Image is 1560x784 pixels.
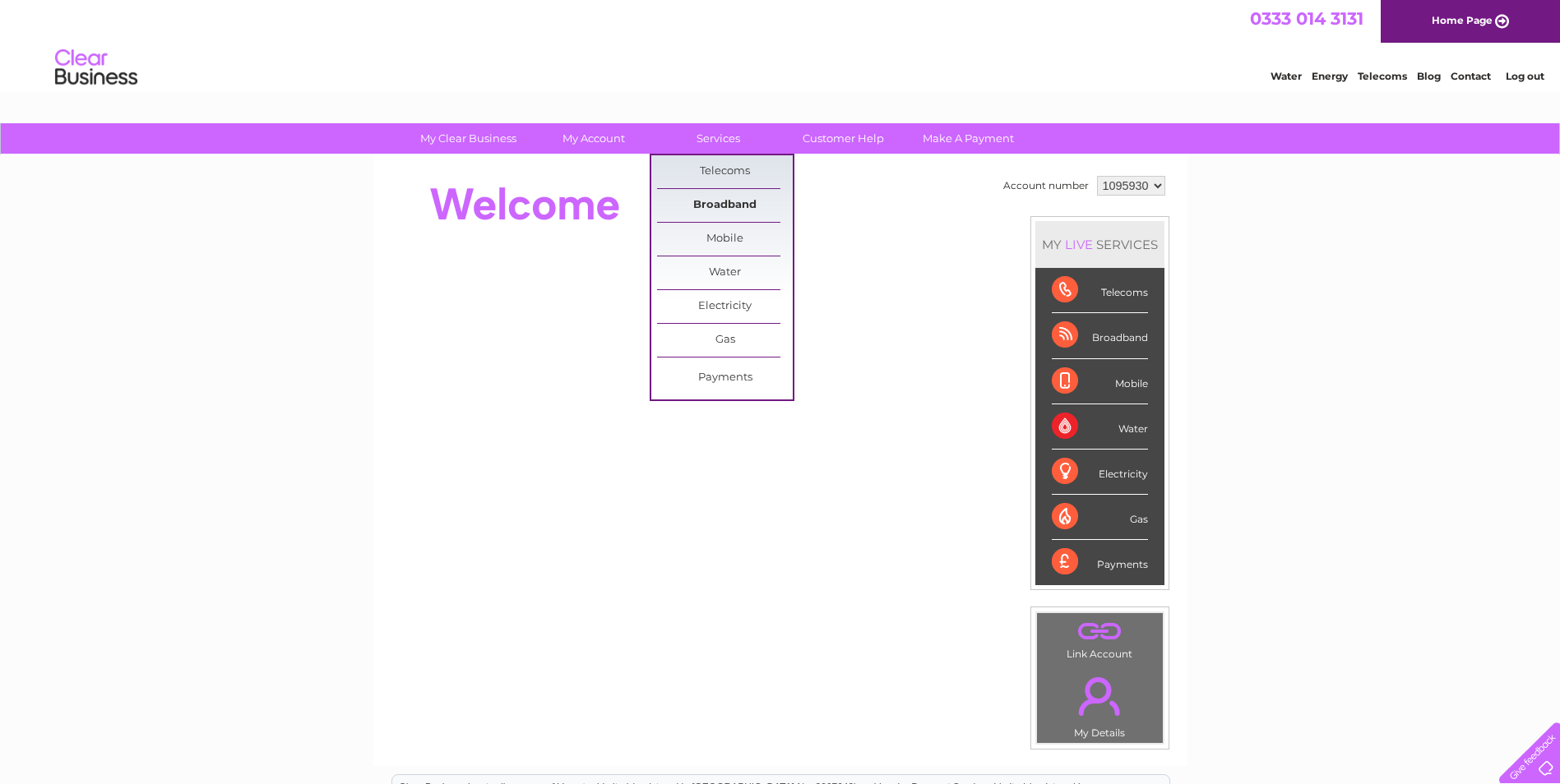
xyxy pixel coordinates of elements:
[657,256,793,289] a: Water
[525,123,661,154] a: My Account
[999,172,1093,200] td: Account number
[657,362,793,394] a: Payments
[1451,70,1491,82] a: Contact
[1036,612,1164,664] td: Link Account
[657,223,793,256] a: Mobile
[1052,540,1148,584] div: Payments
[400,123,536,154] a: My Clear Business
[1052,268,1148,313] div: Telecoms
[54,43,138,93] img: logo.png
[1052,359,1148,404] div: Mobile
[1506,70,1544,82] a: Log out
[1062,237,1096,252] div: LIVE
[657,189,793,222] a: Broadband
[657,324,793,357] a: Gas
[1036,663,1164,744] td: My Details
[1417,70,1441,82] a: Blog
[775,123,911,154] a: Customer Help
[650,123,786,154] a: Services
[1052,404,1148,450] div: Water
[1035,221,1164,268] div: MY SERVICES
[1312,70,1348,82] a: Energy
[1041,667,1159,725] a: .
[1041,617,1159,646] a: .
[1052,450,1148,495] div: Electricity
[900,123,1036,154] a: Make A Payment
[1358,70,1407,82] a: Telecoms
[657,290,793,323] a: Electricity
[657,155,793,188] a: Telecoms
[392,9,1169,80] div: Clear Business is a trading name of Verastar Limited (registered in [GEOGRAPHIC_DATA] No. 3667643...
[1052,313,1148,358] div: Broadband
[1052,495,1148,540] div: Gas
[1250,8,1363,29] a: 0333 014 3131
[1271,70,1302,82] a: Water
